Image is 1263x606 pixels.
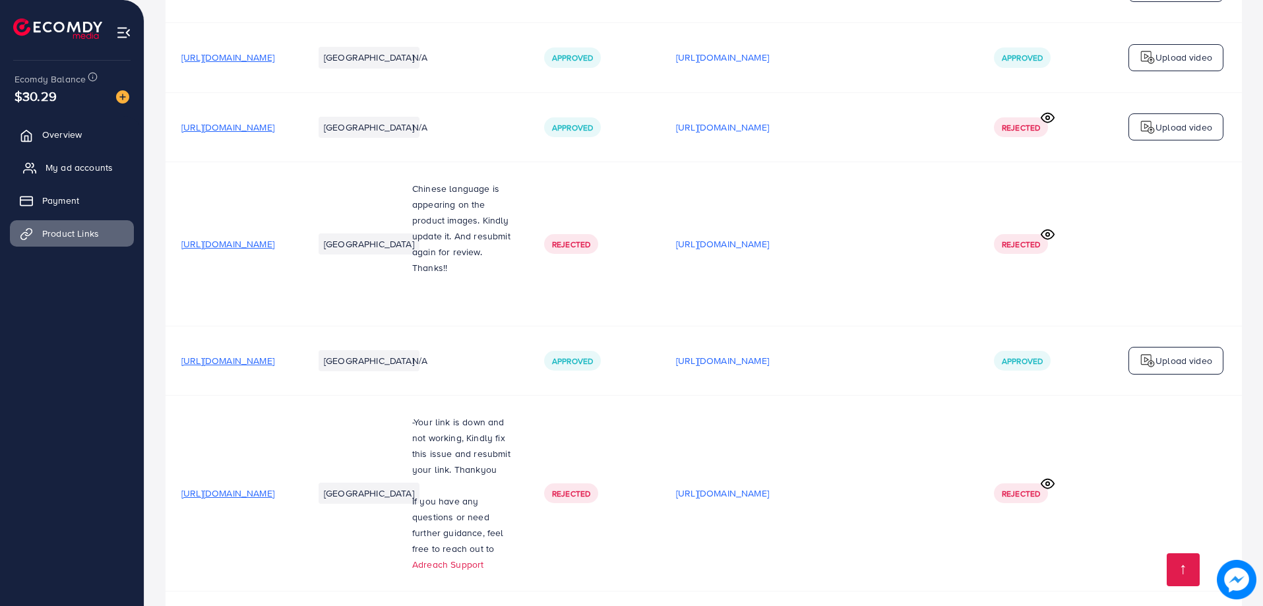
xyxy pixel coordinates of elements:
img: logo [1140,49,1155,65]
img: image [116,90,129,104]
span: If you have any questions or need further guidance, feel free to reach out to [412,495,504,555]
span: $30.29 [15,86,57,106]
img: logo [1140,119,1155,135]
span: Rejected [1002,488,1040,499]
span: Ecomdy Balance [15,73,86,86]
span: [URL][DOMAIN_NAME] [181,121,274,134]
img: image [1217,560,1256,599]
span: Payment [42,194,79,207]
span: [URL][DOMAIN_NAME] [181,354,274,367]
li: [GEOGRAPHIC_DATA] [319,117,419,138]
span: My ad accounts [46,161,113,174]
li: [GEOGRAPHIC_DATA] [319,483,419,504]
a: My ad accounts [10,154,134,181]
p: Upload video [1155,49,1212,65]
p: [URL][DOMAIN_NAME] [676,485,769,501]
p: Upload video [1155,353,1212,369]
span: Rejected [552,239,590,250]
span: Approved [1002,355,1043,367]
span: Approved [552,355,593,367]
span: Approved [552,52,593,63]
span: Rejected [552,488,590,499]
span: Approved [1002,52,1043,63]
p: -Your link is down and not working, Kindly fix this issue and resubmit your link. Thankyou [412,414,512,477]
p: Upload video [1155,119,1212,135]
span: Approved [552,122,593,133]
a: Overview [10,121,134,148]
span: [URL][DOMAIN_NAME] [181,487,274,500]
span: Overview [42,128,82,141]
img: logo [1140,353,1155,369]
img: logo [13,18,102,39]
span: N/A [412,354,427,367]
span: N/A [412,121,427,134]
p: [URL][DOMAIN_NAME] [676,49,769,65]
li: [GEOGRAPHIC_DATA] [319,47,419,68]
a: Payment [10,187,134,214]
span: [URL][DOMAIN_NAME] [181,51,274,64]
a: Product Links [10,220,134,247]
a: Adreach Support [412,558,483,571]
li: [GEOGRAPHIC_DATA] [319,350,419,371]
p: [URL][DOMAIN_NAME] [676,353,769,369]
span: Rejected [1002,239,1040,250]
img: menu [116,25,131,40]
span: Product Links [42,227,99,240]
li: [GEOGRAPHIC_DATA] [319,233,419,255]
span: Rejected [1002,122,1040,133]
p: Chinese language is appearing on the product images. Kindly update it. And resubmit again for rev... [412,181,512,260]
p: Thanks!! [412,260,512,276]
span: N/A [412,51,427,64]
p: [URL][DOMAIN_NAME] [676,236,769,252]
p: [URL][DOMAIN_NAME] [676,119,769,135]
span: [URL][DOMAIN_NAME] [181,237,274,251]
